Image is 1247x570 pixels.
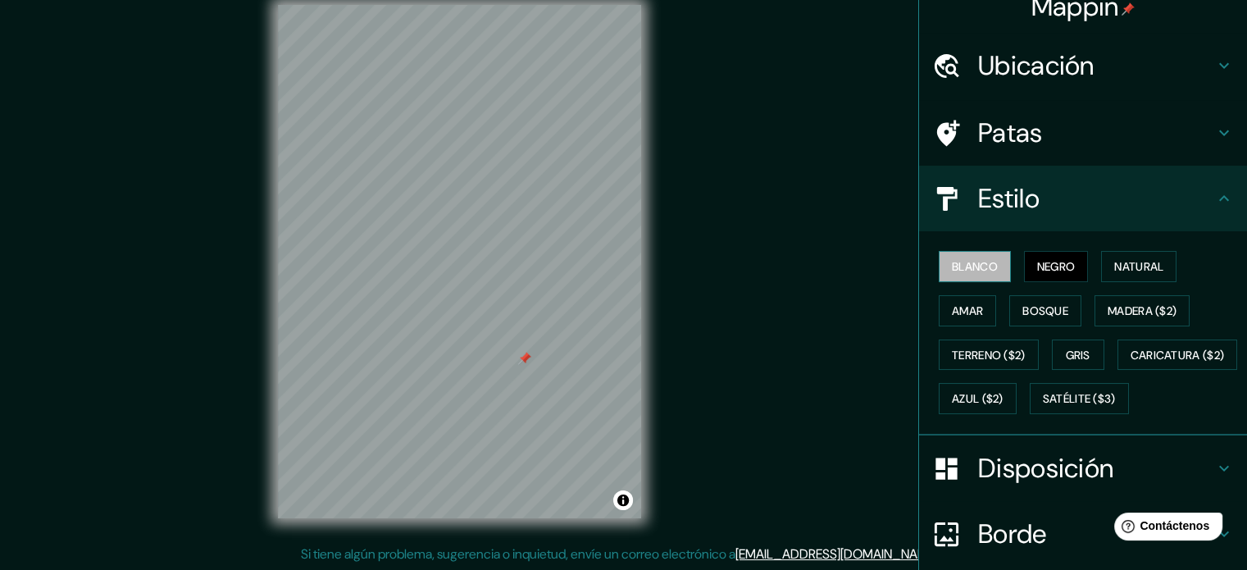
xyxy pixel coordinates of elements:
[735,545,938,563] a: [EMAIL_ADDRESS][DOMAIN_NAME]
[978,48,1095,83] font: Ubicación
[1043,392,1116,407] font: Satélite ($3)
[919,166,1247,231] div: Estilo
[1122,2,1135,16] img: pin-icon.png
[919,33,1247,98] div: Ubicación
[939,251,1011,282] button: Blanco
[978,517,1047,551] font: Borde
[1101,251,1176,282] button: Natural
[919,435,1247,501] div: Disposición
[1066,348,1090,363] font: Gris
[1131,348,1225,363] font: Caricatura ($2)
[1024,251,1089,282] button: Negro
[1108,303,1176,318] font: Madera ($2)
[1009,295,1081,326] button: Bosque
[952,392,1004,407] font: Azul ($2)
[939,383,1017,414] button: Azul ($2)
[939,295,996,326] button: Amar
[952,259,998,274] font: Blanco
[301,545,735,563] font: Si tiene algún problema, sugerencia o inquietud, envíe un correo electrónico a
[1101,506,1229,552] iframe: Lanzador de widgets de ayuda
[1030,383,1129,414] button: Satélite ($3)
[978,451,1113,486] font: Disposición
[939,340,1039,371] button: Terreno ($2)
[1022,303,1068,318] font: Bosque
[1095,295,1190,326] button: Madera ($2)
[1052,340,1104,371] button: Gris
[1037,259,1076,274] font: Negro
[919,100,1247,166] div: Patas
[1114,259,1163,274] font: Natural
[919,501,1247,567] div: Borde
[613,490,633,510] button: Activar o desactivar atribución
[952,303,983,318] font: Amar
[1117,340,1238,371] button: Caricatura ($2)
[978,181,1040,216] font: Estilo
[978,116,1043,150] font: Patas
[952,348,1026,363] font: Terreno ($2)
[278,5,641,518] canvas: Mapa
